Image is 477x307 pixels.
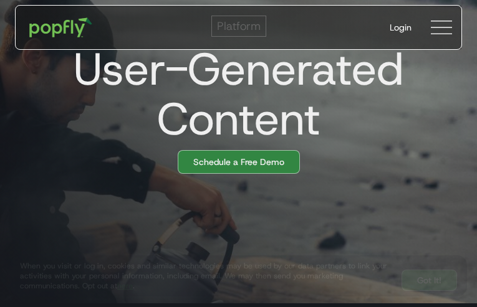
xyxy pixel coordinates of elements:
a: Schedule a Free Demo [178,150,300,174]
a: Got It! [402,270,457,291]
div: When you visit or log in, cookies and similar technologies may be used by our data partners to li... [20,261,392,291]
div: Login [390,21,412,34]
h1: User-Generated Content [5,44,462,144]
a: here [117,281,133,291]
a: home [21,9,101,46]
a: Login [380,11,422,44]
